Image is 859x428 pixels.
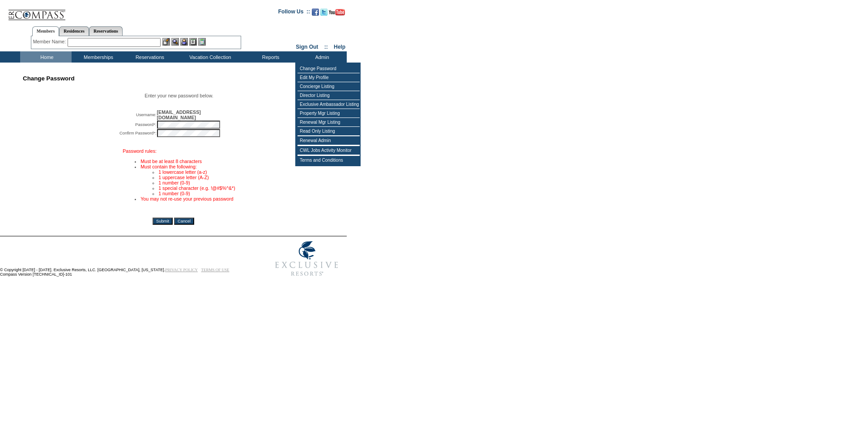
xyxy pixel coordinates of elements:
a: Members [32,26,60,36]
img: Reservations [189,38,197,46]
td: Renewal Admin [298,136,360,145]
a: Residences [59,26,89,36]
td: Confirm Password*: [23,129,157,137]
font: 1 lowercase letter (a-z) [158,169,207,175]
td: Memberships [72,51,123,63]
input: Cancel [174,218,194,225]
font: Must contain the following: [140,164,197,169]
td: Concierge Listing [298,82,360,91]
img: b_edit.gif [162,38,170,46]
a: TERMS OF USE [201,268,230,272]
a: Sign Out [296,44,318,50]
input: Submit [153,218,173,225]
span: [EMAIL_ADDRESS][DOMAIN_NAME] [157,109,175,120]
td: Reports [244,51,295,63]
a: Subscribe to our YouTube Channel [329,11,345,17]
img: View [171,38,179,46]
td: Admin [295,51,347,63]
img: Subscribe to our YouTube Channel [329,9,345,16]
img: Become our fan on Facebook [312,8,319,16]
img: b_calculator.gif [198,38,206,46]
td: Renewal Mgr Listing [298,118,360,127]
font: 1 special character (e.g. !@#$%^&*) [158,185,235,191]
font: Must be at least 8 characters [140,159,202,164]
td: Terms and Conditions [298,156,360,164]
span: Enter your new password below. [145,93,213,98]
font: 1 number (0-9) [158,191,190,196]
font: Password rules: [123,148,157,154]
td: Follow Us :: [278,8,310,18]
a: Follow us on Twitter [320,11,327,17]
td: Reservations [123,51,174,63]
td: Property Mgr Listing [298,109,360,118]
td: Director Listing [298,91,360,100]
a: Become our fan on Facebook [312,11,319,17]
img: Follow us on Twitter [320,8,327,16]
td: Exclusive Ambassador Listing [298,100,360,109]
td: Edit My Profile [298,73,360,82]
td: Vacation Collection [174,51,244,63]
td: Username: [23,109,157,120]
div: Member Name: [33,38,68,46]
img: Impersonate [180,38,188,46]
span: :: [324,44,328,50]
strong: Change Password [23,75,75,82]
a: Help [334,44,345,50]
td: Password*: [23,121,157,129]
font: You may not re-use your previous password [140,196,234,201]
img: Exclusive Resorts [267,236,347,281]
font: 1 number (0-9) [158,180,190,185]
td: Change Password [298,64,360,73]
td: CWL Jobs Activity Monitor [298,146,360,155]
font: 1 uppercase letter (A-Z) [158,175,209,180]
img: Compass Home [8,2,66,21]
a: PRIVACY POLICY [165,268,198,272]
td: Read Only Listing [298,127,360,136]
a: Reservations [89,26,123,36]
td: Home [20,51,72,63]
